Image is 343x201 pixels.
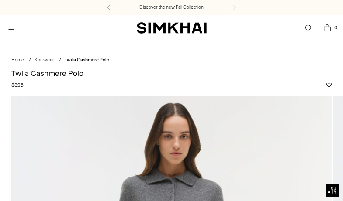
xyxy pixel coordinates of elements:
button: Add to Wishlist [326,82,332,88]
a: Open cart modal [318,19,336,37]
span: 0 [332,24,340,31]
div: / [59,57,61,64]
span: Twila Cashmere Polo [65,57,109,63]
a: Open search modal [299,19,317,37]
span: $325 [11,81,24,89]
div: / [29,57,31,64]
a: Knitwear [35,57,54,63]
nav: breadcrumbs [11,57,332,64]
a: SIMKHAI [137,22,207,34]
h1: Twila Cashmere Polo [11,69,332,77]
a: Discover the new Fall Collection [139,4,204,11]
a: Home [11,57,24,63]
button: Open menu modal [3,19,21,37]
